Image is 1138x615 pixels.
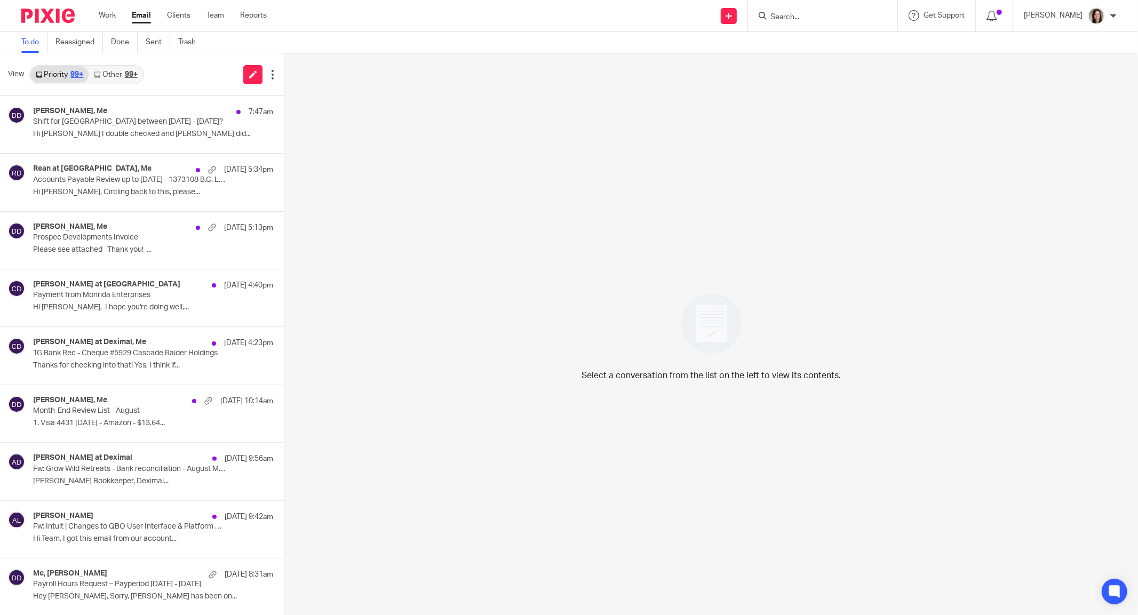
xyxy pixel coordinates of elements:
img: svg%3E [8,512,25,529]
img: svg%3E [8,453,25,470]
p: 1. Visa 4431 [DATE] - Amazon - $13.64... [33,419,273,428]
h4: [PERSON_NAME] at Deximal [33,453,132,462]
h4: [PERSON_NAME] at Deximal, Me [33,338,146,347]
p: Select a conversation from the list on the left to view its contents. [582,369,841,382]
p: [DATE] 10:14am [220,396,273,406]
a: Email [132,10,151,21]
img: Pixie [21,9,75,23]
p: Month-End Review List - August [33,406,225,416]
p: Accounts Payable Review up to [DATE] - 1373108 B.C. Ltd. ([PERSON_NAME]) [33,175,225,185]
p: [DATE] 9:42am [225,512,273,522]
img: svg%3E [8,396,25,413]
h4: Rean at [GEOGRAPHIC_DATA], Me [33,164,152,173]
a: Done [111,32,138,53]
img: svg%3E [8,338,25,355]
div: 99+ [70,71,83,78]
input: Search [769,13,865,22]
p: Hi Team, I got this email from our account... [33,534,273,544]
p: Shift for [GEOGRAPHIC_DATA] between [DATE] - [DATE]? [33,117,225,126]
h4: Me, [PERSON_NAME] [33,569,107,578]
a: Trash [178,32,204,53]
h4: [PERSON_NAME] at [GEOGRAPHIC_DATA] [33,280,180,289]
a: Team [206,10,224,21]
img: image [674,286,749,361]
img: Danielle%20photo.jpg [1088,7,1105,25]
p: [DATE] 5:13pm [224,222,273,233]
span: View [8,69,24,80]
img: svg%3E [8,164,25,181]
div: 99+ [125,71,138,78]
p: Hi [PERSON_NAME], Circling back to this, please... [33,188,273,197]
p: [DATE] 4:40pm [224,280,273,291]
p: [DATE] 9:56am [225,453,273,464]
p: TG Bank Rec - Cheque #5929 Cascade Raider Holdings [33,349,225,358]
p: [DATE] 5:34pm [224,164,273,175]
p: Prospec Developments Invoice [33,233,225,242]
a: Reassigned [55,32,103,53]
p: [DATE] 8:31am [225,569,273,580]
a: Other99+ [89,66,142,83]
a: Clients [167,10,190,21]
a: To do [21,32,47,53]
span: Get Support [924,12,965,19]
img: svg%3E [8,222,25,239]
a: Sent [146,32,170,53]
a: Priority99+ [30,66,89,83]
img: svg%3E [8,569,25,586]
p: Thanks for checking into that! Yes, I think if... [33,361,273,370]
p: Hi [PERSON_NAME], I hope you're doing well,... [33,303,273,312]
p: Hi [PERSON_NAME] I double checked and [PERSON_NAME] did... [33,130,273,139]
p: [PERSON_NAME] [1024,10,1083,21]
img: svg%3E [8,107,25,124]
h4: [PERSON_NAME], Me [33,107,107,116]
img: svg%3E [8,280,25,297]
p: Fw: Grow Wild Retreats - Bank reconciliation - August Month-End [33,465,225,474]
p: Payroll Hours Request – Payperiod [DATE] - [DATE] [33,580,225,589]
a: Work [99,10,116,21]
h4: [PERSON_NAME] [33,512,93,521]
h4: [PERSON_NAME], Me [33,396,107,405]
p: Payment from Monrida Enterprises [33,291,225,300]
a: Reports [240,10,267,21]
p: Please see attached Thank you! ... [33,245,273,254]
p: [DATE] 4:23pm [224,338,273,348]
p: Hey [PERSON_NAME], Sorry, [PERSON_NAME] has been on... [33,592,273,601]
p: [PERSON_NAME] Bookkeeper, Deximal... [33,477,273,486]
p: Fw: Intuit | Changes to QBO User Interface & Platform Launch [33,522,225,531]
h4: [PERSON_NAME], Me [33,222,107,231]
p: 7:47am [249,107,273,117]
